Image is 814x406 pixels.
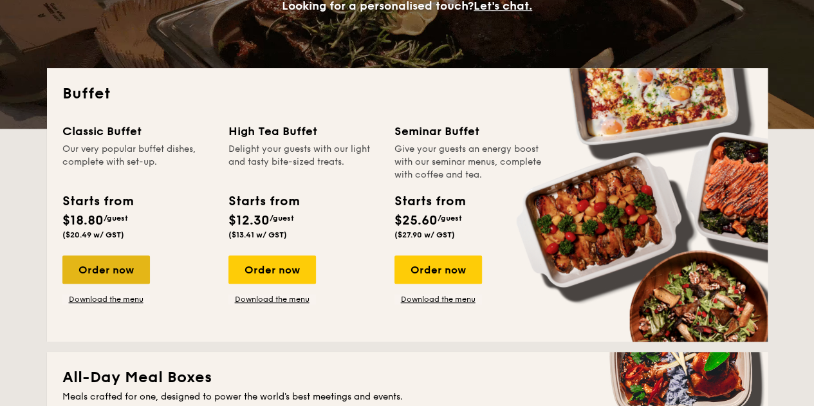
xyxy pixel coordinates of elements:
div: Order now [62,255,150,284]
span: /guest [270,214,294,223]
a: Download the menu [228,294,316,304]
div: Meals crafted for one, designed to power the world's best meetings and events. [62,391,752,403]
a: Download the menu [62,294,150,304]
div: Delight your guests with our light and tasty bite-sized treats. [228,143,379,181]
div: Starts from [394,192,465,211]
span: $18.80 [62,213,104,228]
div: High Tea Buffet [228,122,379,140]
div: Give your guests an energy boost with our seminar menus, complete with coffee and tea. [394,143,545,181]
a: Download the menu [394,294,482,304]
div: Seminar Buffet [394,122,545,140]
h2: All-Day Meal Boxes [62,367,752,388]
div: Classic Buffet [62,122,213,140]
div: Starts from [62,192,133,211]
div: Order now [394,255,482,284]
h2: Buffet [62,84,752,104]
span: ($27.90 w/ GST) [394,230,455,239]
div: Our very popular buffet dishes, complete with set-up. [62,143,213,181]
span: /guest [104,214,128,223]
div: Order now [228,255,316,284]
span: ($13.41 w/ GST) [228,230,287,239]
span: ($20.49 w/ GST) [62,230,124,239]
span: $25.60 [394,213,438,228]
div: Starts from [228,192,299,211]
span: /guest [438,214,462,223]
span: $12.30 [228,213,270,228]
